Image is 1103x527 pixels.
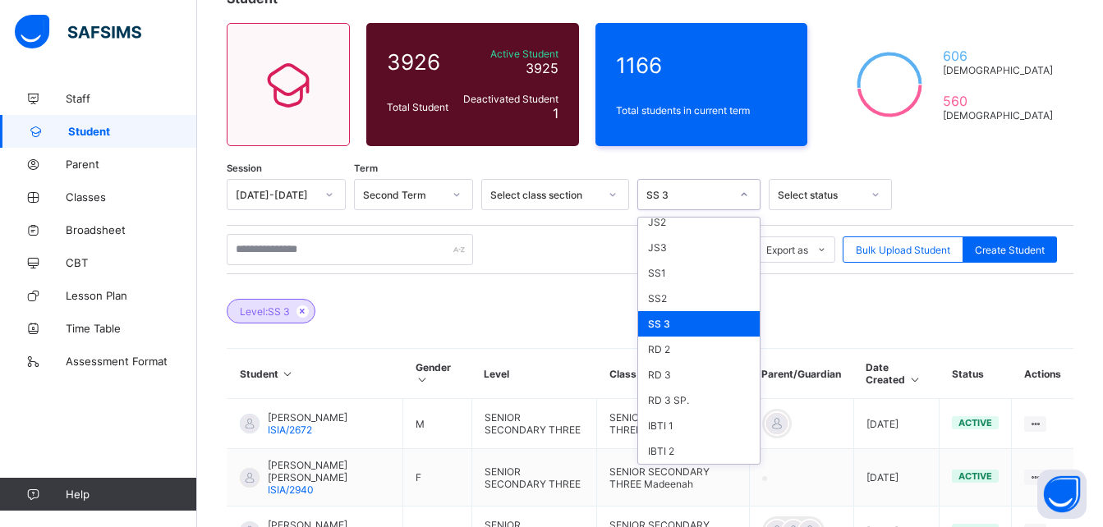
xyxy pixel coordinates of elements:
td: SENIOR SECONDARY THREE [471,399,597,449]
span: Bulk Upload Student [856,244,950,256]
div: SS 3 [638,311,760,337]
th: Gender [403,349,471,399]
span: Staff [66,92,197,105]
span: Parent [66,158,197,171]
span: Active Student [461,48,558,60]
div: Select status [778,189,862,201]
th: Student [227,349,403,399]
div: RD 3 SP. [638,387,760,413]
span: 606 [943,48,1053,64]
div: JS2 [638,209,760,235]
th: Class [597,349,750,399]
td: M [403,399,471,449]
th: Level [471,349,597,399]
span: 3926 [387,49,453,75]
span: Level: SS 3 [240,305,290,318]
div: SS2 [638,286,760,311]
div: SS 3 [646,189,730,201]
span: Student [68,125,197,138]
span: 560 [943,93,1053,109]
td: [DATE] [853,449,940,506]
span: Assessment Format [66,355,197,368]
i: Sort in Ascending Order [908,373,921,386]
span: 1166 [616,53,788,78]
div: JS3 [638,235,760,260]
span: Total students in current term [616,104,788,117]
button: Open asap [1037,470,1087,519]
span: [PERSON_NAME] [PERSON_NAME] [268,459,390,483]
div: Second Term [363,189,443,201]
span: ISIA/2940 [268,483,314,496]
td: SENIOR SECONDARY THREE Madeenah [597,449,750,506]
div: Select class section [490,189,599,201]
div: Total Student [383,97,457,117]
span: Time Table [66,322,197,335]
span: [DEMOGRAPHIC_DATA] [943,109,1053,121]
span: Classes [66,190,197,204]
td: SENIOR SECONDARY THREE Maqdis [597,399,750,449]
span: active [958,470,992,482]
th: Date Created [853,349,940,399]
span: active [958,417,992,428]
span: Broadsheet [66,223,197,236]
th: Parent/Guardian [749,349,853,399]
div: IBTI 2 [638,438,760,464]
th: Actions [1012,349,1073,399]
div: RD 2 [638,337,760,362]
th: Status [940,349,1012,399]
div: RD 3 [638,362,760,387]
span: Export as [766,244,808,256]
span: 3925 [526,60,558,76]
i: Sort in Ascending Order [281,368,295,380]
span: ISIA/2672 [268,424,312,436]
td: SENIOR SECONDARY THREE [471,449,597,506]
span: Deactivated Student [461,93,558,105]
div: [DATE]-[DATE] [236,189,315,201]
span: [DEMOGRAPHIC_DATA] [943,64,1053,76]
td: [DATE] [853,399,940,449]
img: safsims [15,15,141,49]
i: Sort in Ascending Order [416,373,430,386]
span: [PERSON_NAME] [268,411,347,424]
span: 1 [553,105,558,121]
span: Lesson Plan [66,289,197,302]
span: Session [227,163,262,174]
div: IBTI 1 [638,413,760,438]
td: F [403,449,471,506]
span: Help [66,488,196,501]
span: Term [354,163,378,174]
span: CBT [66,256,197,269]
span: Create Student [975,244,1045,256]
div: SS1 [638,260,760,286]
